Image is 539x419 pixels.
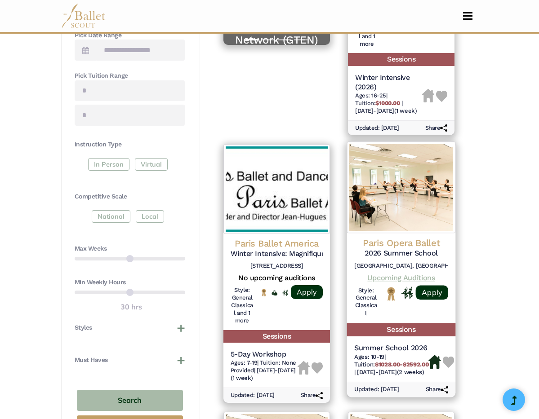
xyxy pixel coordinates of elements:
[457,12,478,20] button: Toggle navigation
[354,386,399,394] h6: Updated: [DATE]
[245,35,259,45] button: Slide 1
[385,287,397,301] img: National
[348,53,454,66] h5: Sessions
[354,353,428,377] h6: | |
[298,361,310,375] img: Housing Unavailable
[375,100,400,106] b: $1000.00
[282,290,288,296] img: In Person
[231,392,275,399] h6: Updated: [DATE]
[77,390,183,411] button: Search
[426,386,449,394] h6: Share
[75,278,185,287] h4: Min Weekly Hours
[443,357,454,368] img: Heart
[291,285,323,299] a: Apply
[357,369,424,375] span: [DATE]-[DATE] (2 weeks)
[355,100,401,106] span: Tuition:
[231,287,254,325] h6: Style: General Classical and 1 more
[75,323,92,332] h4: Styles
[75,140,185,149] h4: Instruction Type
[354,249,448,258] h5: 2026 Summer School
[231,367,296,381] span: [DATE]-[DATE] (1 week)
[347,323,456,336] h5: Sessions
[262,35,275,45] button: Slide 2
[425,124,448,132] h6: Share
[422,89,434,102] img: Housing Unavailable
[354,237,448,249] h4: Paris Opera Ballet
[428,355,441,369] img: Housing Available
[354,353,384,360] span: Ages: 10-19
[231,350,298,359] h5: 5-Day Workshop
[231,359,296,374] span: Tuition: None Provided
[401,287,413,299] img: In Person
[416,285,448,300] a: Apply
[75,71,185,80] h4: Pick Tuition Range
[368,273,435,282] a: Upcoming Auditions
[75,356,108,365] h4: Must Haves
[231,238,323,249] h4: Paris Ballet America
[312,362,323,374] img: Heart
[354,361,428,368] span: Tuition:
[355,73,422,92] h5: Winter Intensive (2026)
[355,92,422,115] h6: | |
[294,35,307,45] button: Slide 4
[301,392,323,399] h6: Share
[436,91,447,102] img: Heart
[75,31,185,40] h4: Pick Date Range
[355,124,399,132] h6: Updated: [DATE]
[355,107,417,114] span: [DATE]-[DATE] (1 week)
[347,142,456,234] img: Logo
[75,356,185,365] button: Must Haves
[231,359,257,366] span: Ages: 7-19
[231,262,323,270] h6: [STREET_ADDRESS]
[272,290,278,296] img: Offers Financial Aid
[75,244,185,253] h4: Max Weeks
[354,262,448,270] h6: [GEOGRAPHIC_DATA], [GEOGRAPHIC_DATA]
[223,144,330,234] img: Logo
[375,361,428,368] b: $1028.00-$2592.00
[231,273,323,283] h5: No upcoming auditions
[75,323,185,332] button: Styles
[354,287,378,318] h6: Style: General Classical
[278,35,291,45] button: Slide 3
[231,249,323,259] h5: Winter Intensive: Magnifique International Ballet Intensive
[231,359,298,382] h6: | |
[354,344,428,353] h5: Summer School 2026
[75,192,185,201] h4: Competitive Scale
[120,301,142,313] output: 30 hrs
[223,330,330,343] h5: Sessions
[355,92,386,99] span: Ages: 16-25
[261,289,267,296] img: National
